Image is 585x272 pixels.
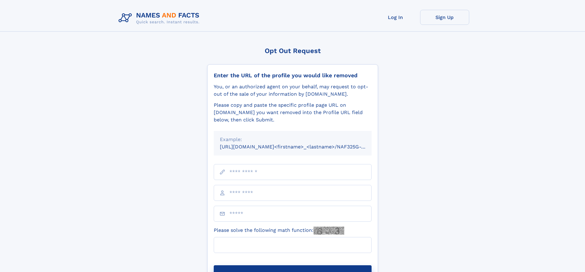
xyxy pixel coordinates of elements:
[420,10,469,25] a: Sign Up
[207,47,378,55] div: Opt Out Request
[214,227,344,235] label: Please solve the following math function:
[371,10,420,25] a: Log In
[214,83,372,98] div: You, or an authorized agent on your behalf, may request to opt-out of the sale of your informatio...
[214,102,372,124] div: Please copy and paste the specific profile page URL on [DOMAIN_NAME] you want removed into the Pr...
[116,10,205,26] img: Logo Names and Facts
[220,136,365,143] div: Example:
[220,144,383,150] small: [URL][DOMAIN_NAME]<firstname>_<lastname>/NAF325G-xxxxxxxx
[214,72,372,79] div: Enter the URL of the profile you would like removed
